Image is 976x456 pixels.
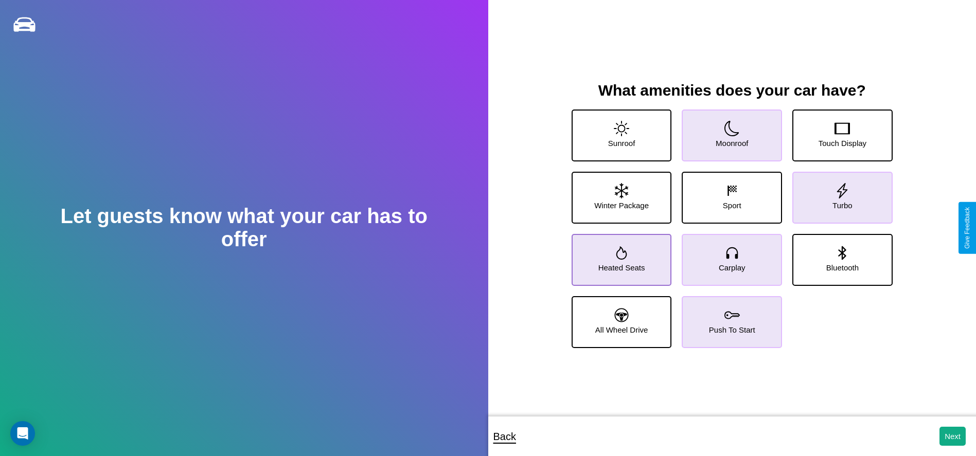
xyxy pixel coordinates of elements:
p: Touch Display [819,136,866,150]
h3: What amenities does your car have? [561,82,903,99]
p: Winter Package [594,198,649,212]
p: Carplay [719,261,746,275]
p: Heated Seats [598,261,645,275]
p: Bluetooth [826,261,859,275]
p: Sunroof [608,136,635,150]
h2: Let guests know what your car has to offer [49,205,439,251]
p: Push To Start [709,323,755,337]
p: Sport [723,198,741,212]
p: Moonroof [716,136,748,150]
p: All Wheel Drive [595,323,648,337]
div: Give Feedback [964,207,971,249]
button: Next [939,427,966,446]
p: Back [493,427,516,446]
p: Turbo [832,198,853,212]
div: Open Intercom Messenger [10,421,35,446]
